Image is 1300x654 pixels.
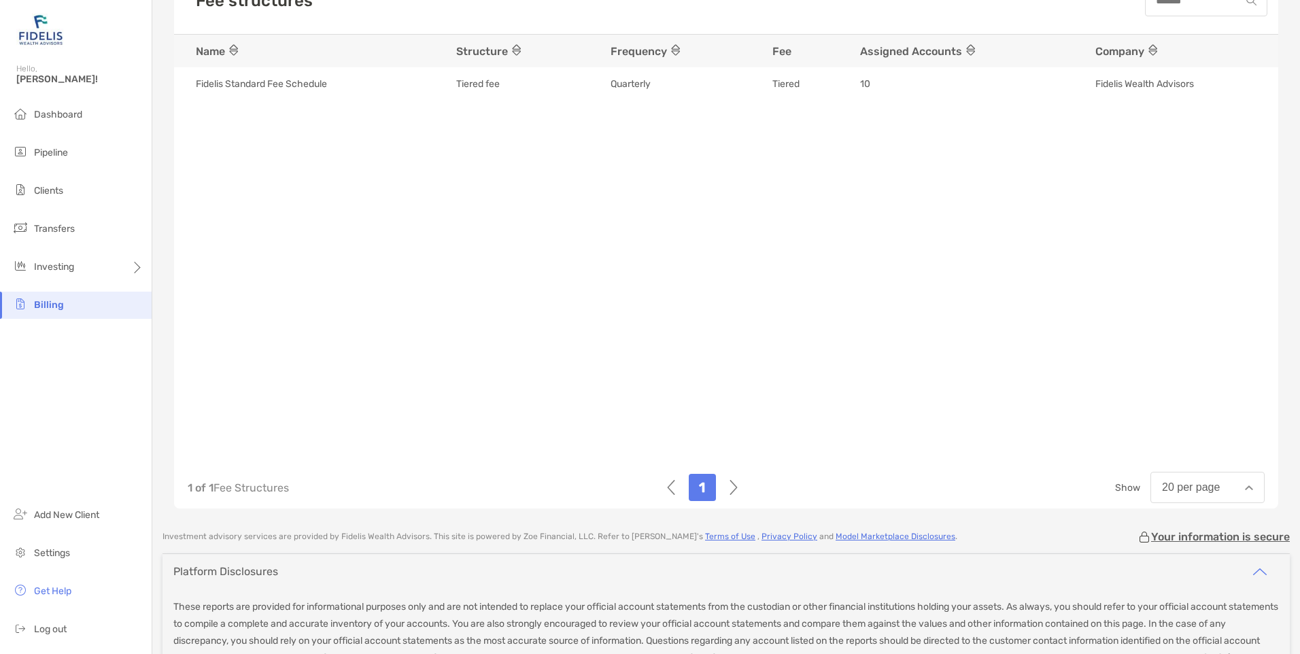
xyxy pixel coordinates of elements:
img: icon arrow [1252,564,1268,580]
img: billing icon [12,296,29,312]
span: Add New Client [34,509,99,521]
span: 10 [860,78,870,90]
img: sort icon [1148,44,1157,56]
img: left-arrow [667,474,675,501]
span: Name [196,44,242,58]
img: logout icon [12,620,29,636]
img: settings icon [12,544,29,560]
img: right-arrow [730,474,738,501]
span: Quarterly [611,78,651,90]
span: Investing [34,261,74,273]
img: dashboard icon [12,105,29,122]
span: Billing [34,299,64,311]
span: Get Help [34,585,71,597]
span: Company [1095,44,1161,58]
span: Dashboard [34,109,82,120]
img: clients icon [12,182,29,198]
span: Fee [772,44,791,58]
button: 20 per page [1150,472,1265,503]
img: transfers icon [12,220,29,236]
img: sort icon [671,44,680,56]
div: 20 per page [1162,481,1220,494]
span: 1 of 1 [188,481,213,494]
img: Zoe Logo [16,5,65,54]
p: Investment advisory services are provided by Fidelis Wealth Advisors . This site is powered by Zo... [162,532,957,542]
img: Open dropdown arrow [1245,485,1253,490]
span: Show [1115,482,1140,494]
img: sort icon [966,44,975,56]
img: add_new_client icon [12,506,29,522]
p: Fidelis Standard Fee Schedule [196,75,327,92]
span: Log out [34,623,67,635]
span: Fidelis Wealth Advisors [1095,78,1194,90]
p: Fee Structures [188,479,289,496]
div: 1 [689,474,716,501]
span: [PERSON_NAME]! [16,73,143,85]
span: Clients [34,185,63,196]
a: Privacy Policy [762,532,817,541]
img: get-help icon [12,582,29,598]
span: Structure [456,44,525,58]
img: investing icon [12,258,29,274]
span: Pipeline [34,147,68,158]
span: Assigned Accounts [860,44,979,58]
img: sort icon [512,44,521,56]
a: Model Marketplace Disclosures [836,532,955,541]
p: Your information is secure [1151,530,1290,543]
span: Transfers [34,223,75,235]
span: Frequency [611,44,684,58]
span: Tiered fee [456,78,500,90]
div: Platform Disclosures [173,565,278,578]
a: Terms of Use [705,532,755,541]
img: sort icon [229,44,238,56]
span: Settings [34,547,70,559]
img: pipeline icon [12,143,29,160]
span: Tiered [772,78,800,90]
